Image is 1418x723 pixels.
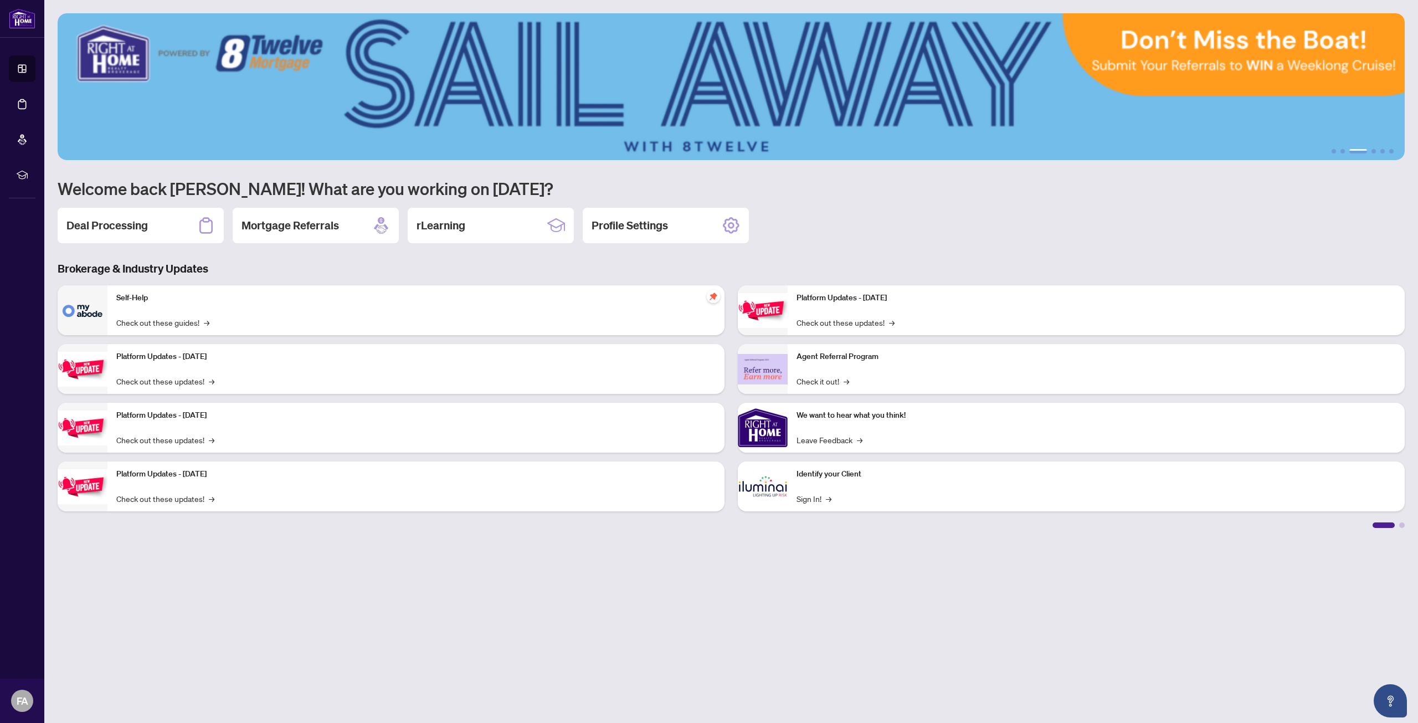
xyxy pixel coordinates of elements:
a: Check out these guides!→ [116,316,209,329]
a: Check out these updates!→ [116,375,214,387]
h2: rLearning [417,218,465,233]
span: → [857,434,862,446]
span: → [204,316,209,329]
button: 5 [1380,149,1385,153]
img: Self-Help [58,285,107,335]
button: Open asap [1374,684,1407,717]
img: logo [9,8,35,29]
span: → [889,316,895,329]
span: pushpin [707,290,720,303]
span: FA [17,693,28,709]
p: Platform Updates - [DATE] [116,409,716,422]
h2: Deal Processing [66,218,148,233]
img: Platform Updates - July 21, 2025 [58,411,107,445]
span: → [209,375,214,387]
a: Leave Feedback→ [797,434,862,446]
img: Platform Updates - July 8, 2025 [58,469,107,504]
a: Check out these updates!→ [116,493,214,505]
p: Platform Updates - [DATE] [797,292,1396,304]
img: Platform Updates - September 16, 2025 [58,352,107,387]
button: 4 [1371,149,1376,153]
a: Check out these updates!→ [797,316,895,329]
button: 3 [1349,149,1367,153]
span: → [209,493,214,505]
h1: Welcome back [PERSON_NAME]! What are you working on [DATE]? [58,178,1405,199]
a: Check out these updates!→ [116,434,214,446]
img: Platform Updates - June 23, 2025 [738,293,788,328]
img: Agent Referral Program [738,354,788,384]
button: 2 [1340,149,1345,153]
button: 1 [1332,149,1336,153]
h3: Brokerage & Industry Updates [58,261,1405,276]
p: We want to hear what you think! [797,409,1396,422]
img: We want to hear what you think! [738,403,788,453]
a: Sign In!→ [797,493,831,505]
span: → [209,434,214,446]
p: Platform Updates - [DATE] [116,468,716,480]
a: Check it out!→ [797,375,849,387]
img: Slide 2 [58,13,1405,160]
img: Identify your Client [738,462,788,511]
span: → [844,375,849,387]
h2: Mortgage Referrals [242,218,339,233]
p: Agent Referral Program [797,351,1396,363]
p: Self-Help [116,292,716,304]
button: 6 [1389,149,1394,153]
span: → [826,493,831,505]
p: Identify your Client [797,468,1396,480]
p: Platform Updates - [DATE] [116,351,716,363]
h2: Profile Settings [592,218,668,233]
